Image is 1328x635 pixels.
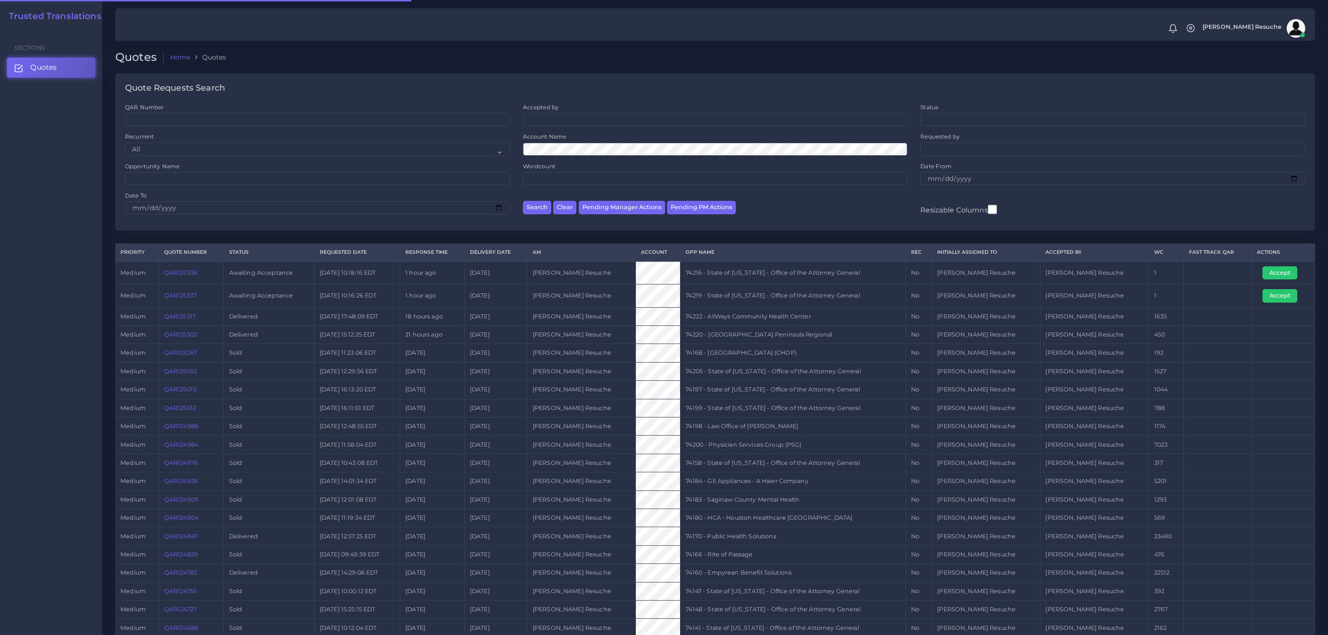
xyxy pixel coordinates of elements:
th: Status [224,244,314,261]
td: [PERSON_NAME] Resuche [527,545,635,563]
label: Recurrent [125,132,154,140]
td: [PERSON_NAME] Resuche [527,490,635,509]
td: 1635 [1149,307,1183,325]
td: [DATE] [464,564,527,582]
td: 7023 [1149,436,1183,454]
td: [DATE] [464,454,527,472]
a: QAR124909 [164,496,198,503]
td: Awaiting Acceptance [224,261,314,284]
a: Accept [1262,292,1304,299]
td: [DATE] [400,417,465,436]
td: [PERSON_NAME] Resuche [527,582,635,600]
td: [DATE] [464,261,527,284]
th: Opp Name [681,244,906,261]
button: Accept [1262,289,1297,302]
td: [DATE] 10:00:12 EDT [314,582,400,600]
td: No [905,261,932,284]
td: [PERSON_NAME] Resuche [527,601,635,619]
td: No [905,454,932,472]
td: 74198 - Law Office of [PERSON_NAME] [681,417,906,436]
td: [PERSON_NAME] Resuche [1040,417,1149,436]
button: Pending PM Actions [667,201,736,214]
td: No [905,601,932,619]
td: No [905,527,932,545]
td: [PERSON_NAME] Resuche [1040,527,1149,545]
td: [PERSON_NAME] Resuche [932,261,1040,284]
span: medium [120,404,145,411]
td: 74180 - HCA - Houston Healthcare [GEOGRAPHIC_DATA] [681,509,906,527]
td: [PERSON_NAME] Resuche [1040,454,1149,472]
a: QAR124904 [164,514,198,521]
td: Delivered [224,564,314,582]
td: [PERSON_NAME] Resuche [932,307,1040,325]
td: [DATE] 12:29:56 EDT [314,362,400,380]
td: 74222 - AllWays Community Health Center [681,307,906,325]
td: [DATE] [464,307,527,325]
td: [DATE] [400,527,465,545]
td: [PERSON_NAME] Resuche [932,472,1040,490]
td: [PERSON_NAME] Resuche [1040,325,1149,344]
td: [PERSON_NAME] Resuche [1040,284,1149,307]
button: Pending Manager Actions [579,201,665,214]
td: [PERSON_NAME] Resuche [932,399,1040,417]
td: [PERSON_NAME] Resuche [527,344,635,362]
img: avatar [1287,19,1305,38]
a: QAR124984 [164,441,198,448]
td: [PERSON_NAME] Resuche [932,284,1040,307]
td: [DATE] [400,436,465,454]
td: [PERSON_NAME] Resuche [527,362,635,380]
td: 74205 - State of [US_STATE] - Office of the Attorney General [681,362,906,380]
td: [PERSON_NAME] Resuche [932,490,1040,509]
span: medium [120,423,145,430]
th: Accepted by [1040,244,1149,261]
td: [DATE] 10:16:26 EDT [314,284,400,307]
td: [PERSON_NAME] Resuche [1040,472,1149,490]
td: [PERSON_NAME] Resuche [1040,490,1149,509]
td: [PERSON_NAME] Resuche [527,381,635,399]
td: 788 [1149,399,1183,417]
span: medium [120,551,145,558]
td: No [905,399,932,417]
td: [DATE] 16:11:01 EDT [314,399,400,417]
th: REC [905,244,932,261]
label: Accepted by [523,103,559,111]
td: [DATE] [464,582,527,600]
td: 74148 - State of [US_STATE] - Office of the Attorney General [681,601,906,619]
td: Sold [224,399,314,417]
td: [PERSON_NAME] Resuche [527,564,635,582]
td: 74199 - State of [US_STATE] - Office of the Attorney General [681,399,906,417]
th: Fast Track QAR [1183,244,1251,261]
a: QAR125013 [164,386,196,393]
td: [DATE] [400,564,465,582]
td: [DATE] [464,527,527,545]
td: [DATE] 11:58:04 EDT [314,436,400,454]
td: [PERSON_NAME] Resuche [527,284,635,307]
td: [DATE] [464,284,527,307]
a: QAR124847 [164,533,198,540]
span: medium [120,588,145,595]
th: Delivery Date [464,244,527,261]
td: [PERSON_NAME] Resuche [1040,436,1149,454]
td: 569 [1149,509,1183,527]
h2: Quotes [115,51,164,64]
td: [DATE] [464,472,527,490]
td: [DATE] [464,362,527,380]
span: medium [120,269,145,276]
td: [PERSON_NAME] Resuche [527,527,635,545]
td: [DATE] [400,454,465,472]
a: QAR124755 [164,588,197,595]
td: 74166 - Rite of Passage [681,545,906,563]
td: Sold [224,582,314,600]
a: [PERSON_NAME] Resucheavatar [1198,19,1308,38]
td: 1174 [1149,417,1183,436]
td: 74184 - GE Appliances - A Haier Company [681,472,906,490]
td: [PERSON_NAME] Resuche [932,601,1040,619]
td: [PERSON_NAME] Resuche [932,564,1040,582]
h4: Quote Requests Search [125,83,225,93]
span: [PERSON_NAME] Resuche [1202,24,1282,30]
td: 74200 - Physician Services Group (PSG) [681,436,906,454]
td: [DATE] [400,344,465,362]
th: Priority [115,244,159,261]
td: 18 hours ago [400,307,465,325]
td: Sold [224,509,314,527]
